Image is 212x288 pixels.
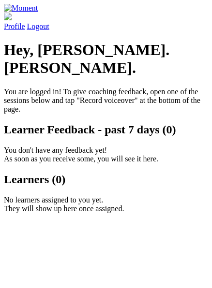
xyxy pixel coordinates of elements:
[4,196,208,213] p: No learners assigned to you yet. They will show up here once assigned.
[4,41,208,77] h1: Hey, [PERSON_NAME].[PERSON_NAME].
[4,4,38,13] img: Moment
[4,173,208,186] h2: Learners (0)
[27,22,49,30] a: Logout
[4,146,208,163] p: You don't have any feedback yet! As soon as you receive some, you will see it here.
[4,13,208,30] a: Profile
[4,87,208,114] p: You are logged in! To give coaching feedback, open one of the sessions below and tap "Record voic...
[4,123,208,136] h2: Learner Feedback - past 7 days (0)
[4,13,12,20] img: default_avatar-b4e2223d03051bc43aaaccfb402a43260a3f17acc7fafc1603fdf008d6cba3c9.png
